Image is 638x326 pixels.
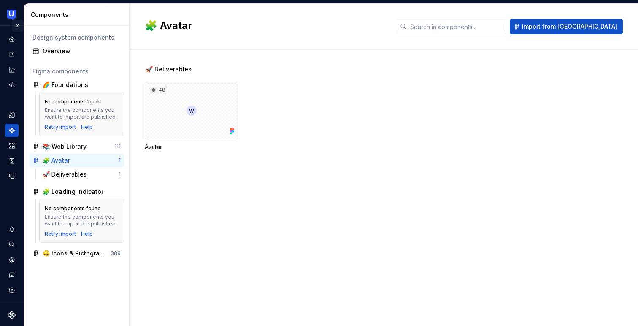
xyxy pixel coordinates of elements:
[5,124,19,137] a: Components
[45,231,76,237] button: Retry import
[39,168,124,181] a: 🚀 Deliverables1
[32,33,121,42] div: Design system components
[45,124,76,130] button: Retry import
[5,33,19,46] a: Home
[522,22,617,31] span: Import from [GEOGRAPHIC_DATA]
[29,78,124,92] a: 🌈 Foundations
[149,86,167,94] div: 48
[45,107,119,120] div: Ensure the components you want to import are published.
[5,78,19,92] a: Code automation
[31,11,126,19] div: Components
[407,19,506,34] input: Search in components...
[43,249,105,258] div: 😄 Icons & Pictograms V2
[510,19,623,34] button: Import from [GEOGRAPHIC_DATA]
[8,311,16,319] svg: Supernova Logo
[5,223,19,236] button: Notifications
[81,231,93,237] a: Help
[145,19,387,33] h2: 🧩 Avatar
[29,185,124,198] a: 🧩 Loading Indicator
[45,98,101,105] div: No components found
[114,143,121,150] div: 111
[45,214,119,227] div: Ensure the components you want to import are published.
[5,238,19,251] button: Search ⌘K
[5,169,19,183] a: Data sources
[12,20,24,32] button: Expand sidebar
[5,253,19,266] a: Settings
[119,171,121,178] div: 1
[32,67,121,76] div: Figma components
[43,187,103,196] div: 🧩 Loading Indicator
[145,82,238,151] div: 48Avatar
[5,63,19,76] a: Analytics
[5,139,19,152] a: Assets
[43,47,121,55] div: Overview
[29,247,124,260] a: 😄 Icons & Pictograms V2389
[43,81,88,89] div: 🌈 Foundations
[145,143,238,151] div: Avatar
[119,157,121,164] div: 1
[43,156,70,165] div: 🧩 Avatar
[81,124,93,130] a: Help
[43,170,90,179] div: 🚀 Deliverables
[5,109,19,122] a: Design tokens
[111,250,121,257] div: 389
[5,154,19,168] a: Storybook stories
[7,10,17,20] img: 41adf70f-fc1c-4662-8e2d-d2ab9c673b1b.png
[5,48,19,61] a: Documentation
[43,142,87,151] div: 📚 Web Library
[29,140,124,153] a: 📚 Web Library111
[45,205,101,212] div: No components found
[146,65,192,73] span: 🚀 Deliverables
[29,44,124,58] a: Overview
[29,154,124,167] a: 🧩 Avatar1
[5,268,19,282] button: Contact support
